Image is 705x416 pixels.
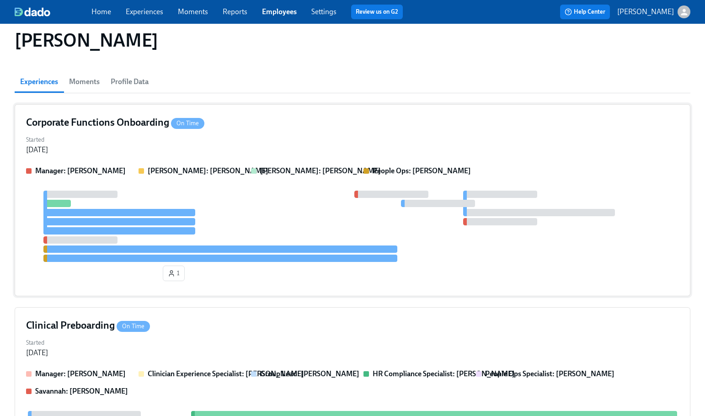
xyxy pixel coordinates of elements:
strong: Clinician Experience Specialist: [PERSON_NAME] [148,369,304,378]
h4: Corporate Functions Onboarding [26,116,204,129]
label: Started [26,338,48,348]
strong: Group Lead: [PERSON_NAME] [260,369,359,378]
span: Experiences [20,75,58,88]
a: dado [15,7,91,16]
button: 1 [163,266,185,281]
button: Help Center [560,5,610,19]
span: Help Center [565,7,605,16]
strong: Savannah: [PERSON_NAME] [35,387,128,395]
img: dado [15,7,50,16]
strong: [PERSON_NAME]: [PERSON_NAME] [148,166,268,175]
strong: People Ops Specialist: [PERSON_NAME] [485,369,614,378]
span: Profile Data [111,75,149,88]
a: Employees [262,7,297,16]
h4: Clinical Preboarding [26,319,150,332]
strong: Manager: [PERSON_NAME] [35,369,126,378]
strong: People Ops: [PERSON_NAME] [373,166,471,175]
p: [PERSON_NAME] [617,7,674,17]
span: On Time [117,323,150,330]
a: Reports [223,7,247,16]
a: Review us on G2 [356,7,398,16]
a: Experiences [126,7,163,16]
a: Home [91,7,111,16]
button: [PERSON_NAME] [617,5,690,18]
strong: HR Compliance Specialist: [PERSON_NAME] [373,369,515,378]
div: [DATE] [26,145,48,155]
h1: [PERSON_NAME] [15,29,158,51]
a: Settings [311,7,336,16]
button: Review us on G2 [351,5,403,19]
span: Moments [69,75,100,88]
a: Moments [178,7,208,16]
span: 1 [168,269,180,278]
span: On Time [171,120,204,127]
div: [DATE] [26,348,48,358]
strong: Manager: [PERSON_NAME] [35,166,126,175]
label: Started [26,135,48,145]
strong: [PERSON_NAME]: [PERSON_NAME] [260,166,381,175]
